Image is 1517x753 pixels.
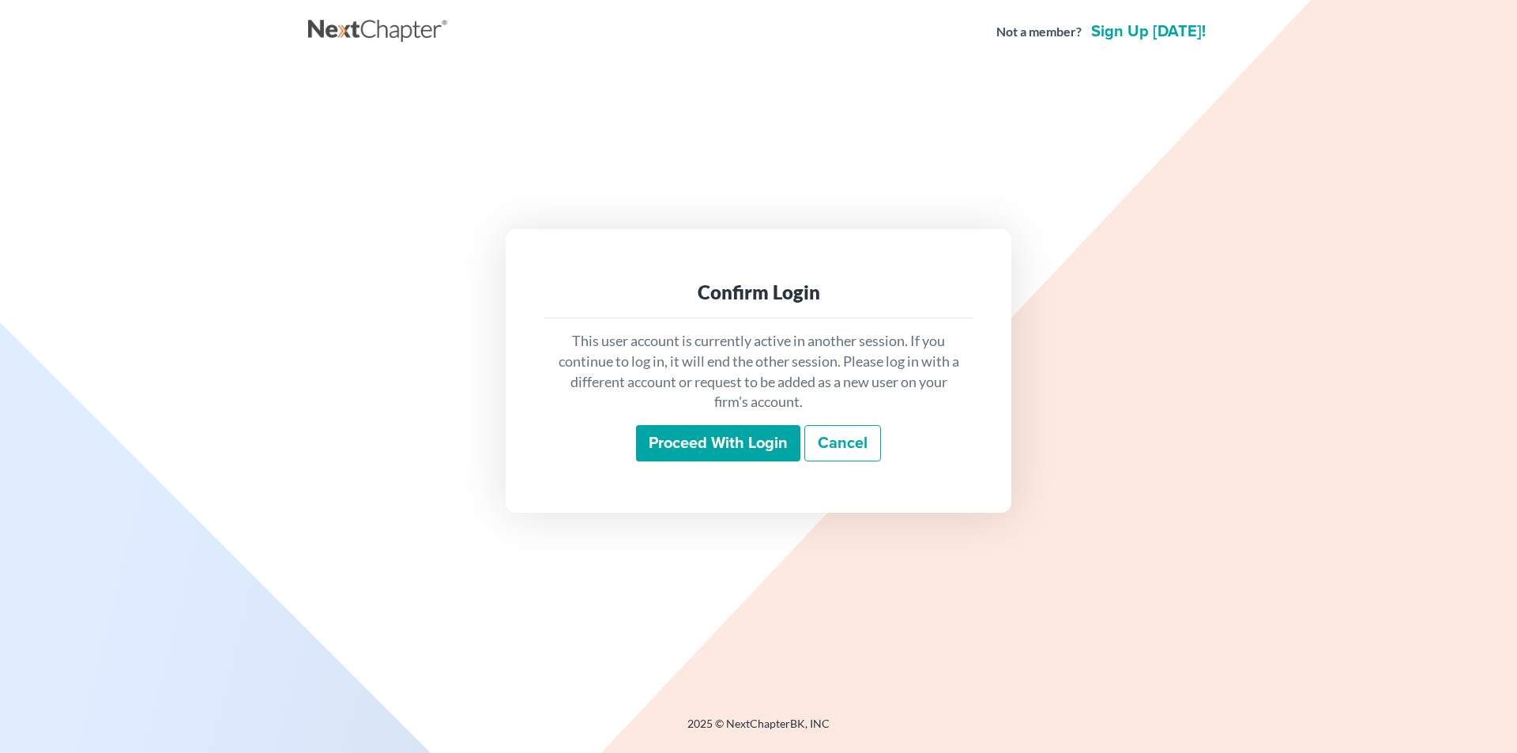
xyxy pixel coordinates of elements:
p: This user account is currently active in another session. If you continue to log in, it will end ... [556,331,961,412]
strong: Not a member? [996,23,1082,41]
div: 2025 © NextChapterBK, INC [308,716,1209,744]
a: Cancel [804,425,881,461]
div: Confirm Login [556,280,961,305]
input: Proceed with login [636,425,800,461]
a: Sign up [DATE]! [1088,24,1209,40]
